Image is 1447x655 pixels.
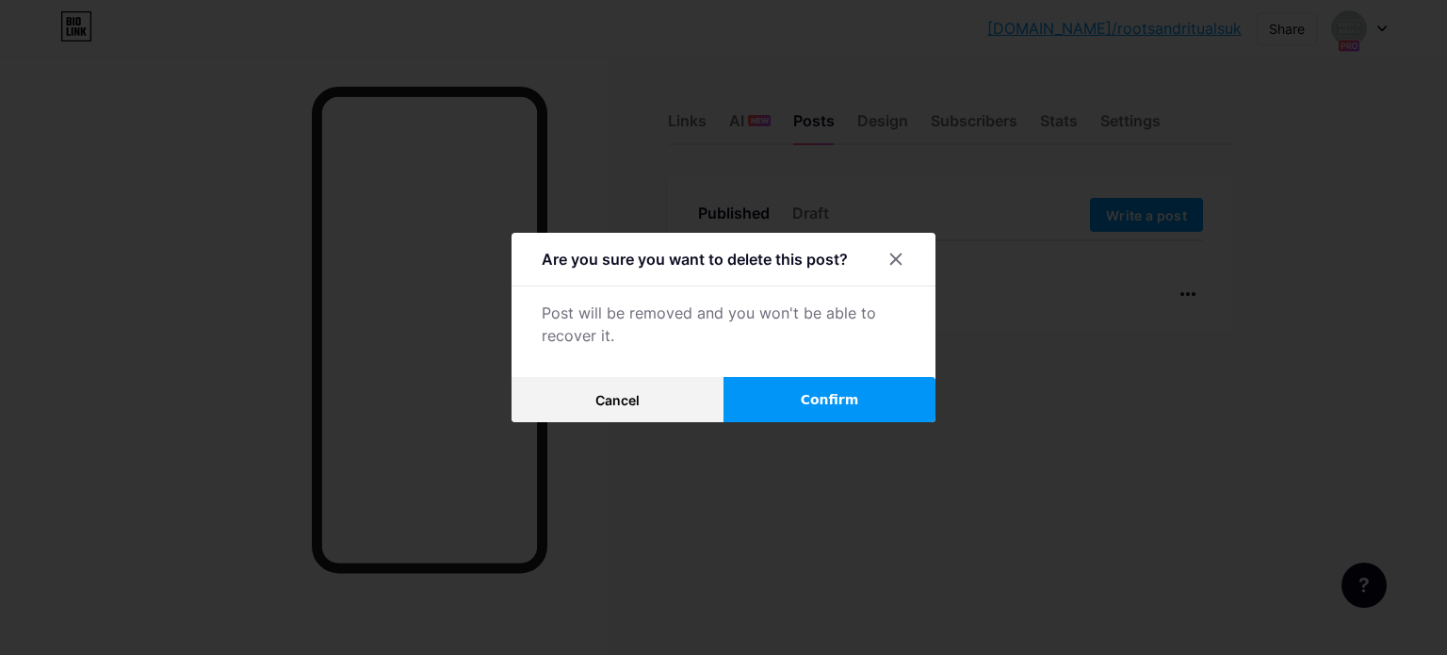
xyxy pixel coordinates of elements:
[595,392,640,408] span: Cancel
[542,248,848,270] div: Are you sure you want to delete this post?
[723,377,935,422] button: Confirm
[801,390,859,410] span: Confirm
[512,377,723,422] button: Cancel
[542,302,905,347] div: Post will be removed and you won't be able to recover it.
